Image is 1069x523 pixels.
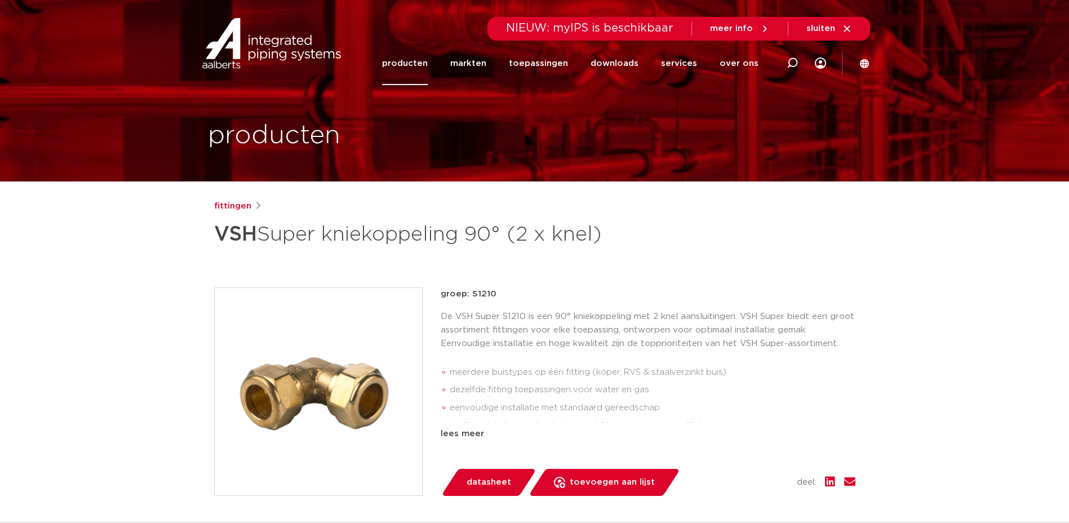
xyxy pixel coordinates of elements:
[441,469,536,496] a: datasheet
[450,399,855,417] li: eenvoudige installatie met standaard gereedschap
[661,42,697,85] a: services
[720,42,758,85] a: over ons
[509,42,568,85] a: toepassingen
[215,288,422,495] img: Product Image for VSH Super kniekoppeling 90° (2 x knel)
[441,427,855,441] div: lees meer
[467,473,511,491] span: datasheet
[450,364,855,382] li: meerdere buistypes op één fitting (koper, RVS & staalverzinkt buis)
[450,417,855,435] li: snelle verbindingstechnologie waarbij her-montage mogelijk is
[208,118,340,154] h1: producten
[441,287,855,301] p: groep: S1210
[806,24,835,33] span: sluiten
[214,224,257,245] strong: VSH
[382,42,758,85] nav: Menu
[382,42,428,85] a: producten
[214,218,637,251] h1: Super kniekoppeling 90° (2 x knel)
[506,23,673,34] span: NIEUW: myIPS is beschikbaar
[806,24,852,34] a: sluiten
[710,24,770,34] a: meer info
[450,42,486,85] a: markten
[450,381,855,399] li: dezelfde fitting toepassingen voor water en gas
[570,473,655,491] span: toevoegen aan lijst
[441,310,855,351] p: De VSH Super S1210 is een 90° kniekoppeling met 2 knel aansluitingen. VSH Super biedt een groot a...
[591,42,638,85] a: downloads
[797,476,816,489] span: deel:
[214,200,251,213] a: fittingen
[710,24,753,33] span: meer info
